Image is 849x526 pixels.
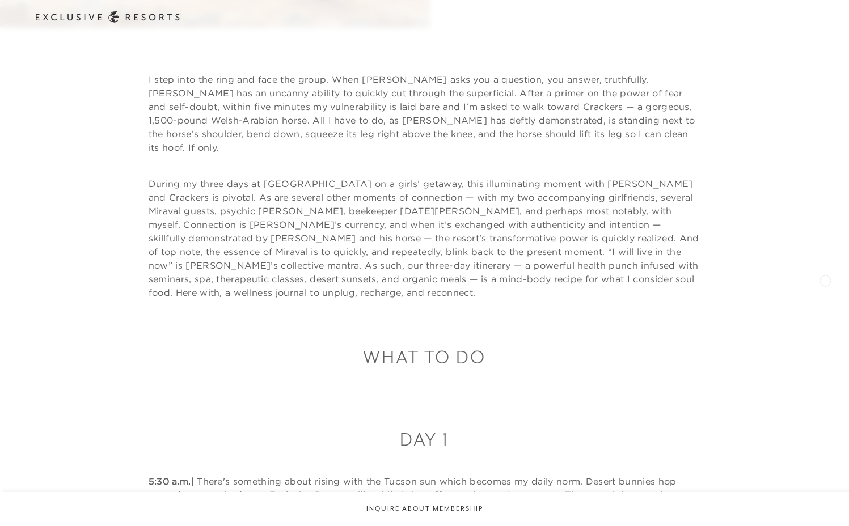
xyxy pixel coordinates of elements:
p: During my three days at [GEOGRAPHIC_DATA] on a girls’ getaway, this illuminating moment with [PER... [149,177,701,299]
h3: What To Do [149,345,701,370]
strong: 5:30 a.m. [149,476,191,487]
p: I step into the ring and face the group. When [PERSON_NAME] asks you a question, you answer, trut... [149,73,701,154]
h3: Day 1 [149,427,701,452]
button: Open navigation [799,14,813,22]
